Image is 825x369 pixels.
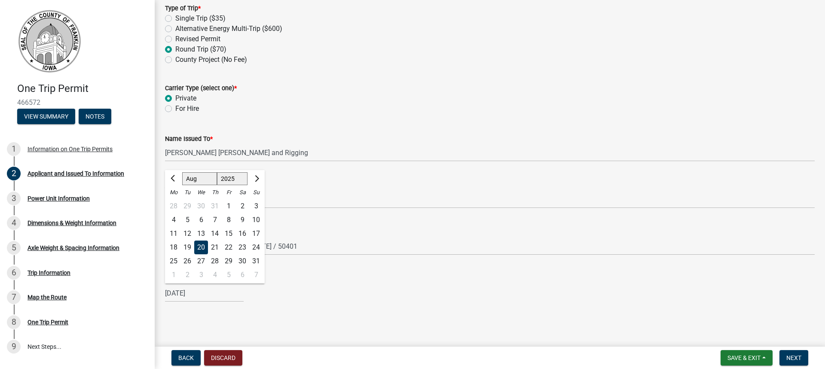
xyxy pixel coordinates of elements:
div: 7 [7,290,21,304]
div: 8 [222,213,235,227]
div: Wednesday, August 20, 2025 [194,241,208,254]
div: 30 [235,254,249,268]
div: 31 [208,199,222,213]
div: Friday, August 15, 2025 [222,227,235,241]
button: View Summary [17,109,75,124]
div: Wednesday, August 27, 2025 [194,254,208,268]
div: 28 [167,199,180,213]
div: Friday, August 22, 2025 [222,241,235,254]
div: Thursday, July 31, 2025 [208,199,222,213]
span: Back [178,354,194,361]
div: 20 [194,241,208,254]
div: 6 [194,213,208,227]
div: Friday, August 29, 2025 [222,254,235,268]
div: 4 [208,268,222,282]
div: Dimensions & Weight Information [27,220,116,226]
div: 10 [249,213,263,227]
div: Saturday, August 2, 2025 [235,199,249,213]
div: Saturday, August 9, 2025 [235,213,249,227]
div: Thursday, August 28, 2025 [208,254,222,268]
div: Sa [235,186,249,199]
div: 8 [7,315,21,329]
img: Franklin County, Iowa [17,9,82,73]
div: Sunday, August 10, 2025 [249,213,263,227]
div: 6 [235,268,249,282]
input: mm/dd/yyyy [165,284,244,302]
button: Back [171,350,201,366]
div: 12 [180,227,194,241]
div: Friday, August 1, 2025 [222,199,235,213]
div: 26 [180,254,194,268]
div: 1 [7,142,21,156]
wm-modal-confirm: Summary [17,113,75,120]
div: Sunday, August 3, 2025 [249,199,263,213]
h4: One Trip Permit [17,82,148,95]
span: Save & Exit [727,354,761,361]
div: Trip Information [27,270,70,276]
label: For Hire [175,104,199,114]
label: Single Trip ($35) [175,13,226,24]
div: 9 [7,340,21,354]
button: Next [779,350,808,366]
div: Sunday, August 17, 2025 [249,227,263,241]
div: 3 [249,199,263,213]
div: Th [208,186,222,199]
span: Next [786,354,801,361]
div: Thursday, September 4, 2025 [208,268,222,282]
div: 6 [7,266,21,280]
div: 27 [194,254,208,268]
label: Name Issued To [165,136,213,142]
span: 466572 [17,98,137,107]
div: Monday, August 25, 2025 [167,254,180,268]
div: 17 [249,227,263,241]
div: Thursday, August 7, 2025 [208,213,222,227]
div: Tu [180,186,194,199]
div: Wednesday, August 6, 2025 [194,213,208,227]
select: Select month [182,172,217,185]
div: Monday, July 28, 2025 [167,199,180,213]
div: 3 [194,268,208,282]
div: Mo [167,186,180,199]
div: Wednesday, August 13, 2025 [194,227,208,241]
label: Carrier Type (select one) [165,85,237,91]
div: 7 [249,268,263,282]
div: Power Unit Information [27,195,90,201]
div: Tuesday, August 19, 2025 [180,241,194,254]
div: Map the Route [27,294,67,300]
div: 22 [222,241,235,254]
div: 11 [167,227,180,241]
div: Tuesday, September 2, 2025 [180,268,194,282]
button: Save & Exit [721,350,773,366]
label: Round Trip ($70) [175,44,226,55]
div: Monday, August 18, 2025 [167,241,180,254]
button: Notes [79,109,111,124]
div: 19 [180,241,194,254]
div: 29 [180,199,194,213]
div: One Trip Permit [27,319,68,325]
div: Wednesday, July 30, 2025 [194,199,208,213]
div: 1 [222,199,235,213]
div: Tuesday, August 26, 2025 [180,254,194,268]
div: Friday, August 8, 2025 [222,213,235,227]
div: Monday, August 4, 2025 [167,213,180,227]
button: Previous month [168,172,179,186]
div: 14 [208,227,222,241]
div: Wednesday, September 3, 2025 [194,268,208,282]
label: Private [175,93,196,104]
div: 15 [222,227,235,241]
div: 4 [7,216,21,230]
div: Saturday, September 6, 2025 [235,268,249,282]
div: Applicant and Issued To Information [27,171,124,177]
div: 30 [194,199,208,213]
div: Su [249,186,263,199]
div: Tuesday, August 12, 2025 [180,227,194,241]
div: 1 [167,268,180,282]
div: 4 [167,213,180,227]
div: 16 [235,227,249,241]
label: Revised Permit [175,34,220,44]
div: 24 [249,241,263,254]
div: Tuesday, August 5, 2025 [180,213,194,227]
div: 18 [167,241,180,254]
div: Saturday, August 30, 2025 [235,254,249,268]
div: 28 [208,254,222,268]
